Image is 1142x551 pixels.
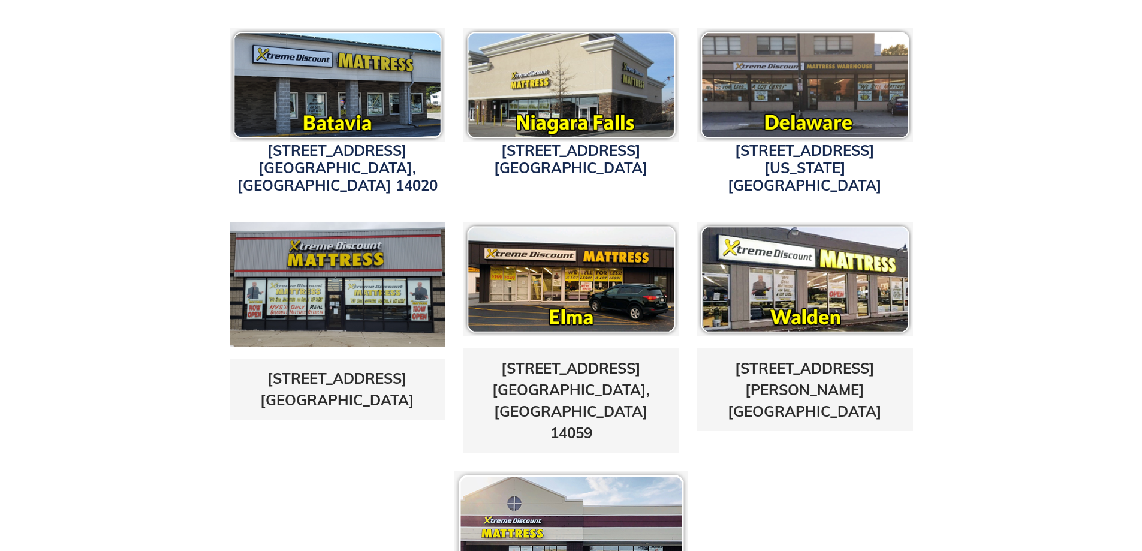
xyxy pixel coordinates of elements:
a: [STREET_ADDRESS][PERSON_NAME][GEOGRAPHIC_DATA] [728,359,882,420]
a: [STREET_ADDRESS][GEOGRAPHIC_DATA], [GEOGRAPHIC_DATA] 14020 [237,141,438,194]
img: pf-118c8166--delawareicon.png [697,28,913,142]
a: [STREET_ADDRESS][GEOGRAPHIC_DATA] [494,141,648,177]
img: pf-8166afa1--elmaicon.png [463,222,679,336]
img: pf-c8c7db02--bataviaicon.png [230,28,445,142]
img: Xtreme Discount Mattress Niagara Falls [463,28,679,142]
img: pf-16118c81--waldenicon.png [697,222,913,336]
a: [STREET_ADDRESS][US_STATE][GEOGRAPHIC_DATA] [728,141,882,194]
a: [STREET_ADDRESS][GEOGRAPHIC_DATA] [260,369,414,409]
img: transit-store-photo2-1642015179745.jpg [230,222,445,347]
a: [STREET_ADDRESS][GEOGRAPHIC_DATA], [GEOGRAPHIC_DATA] 14059 [492,359,650,442]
